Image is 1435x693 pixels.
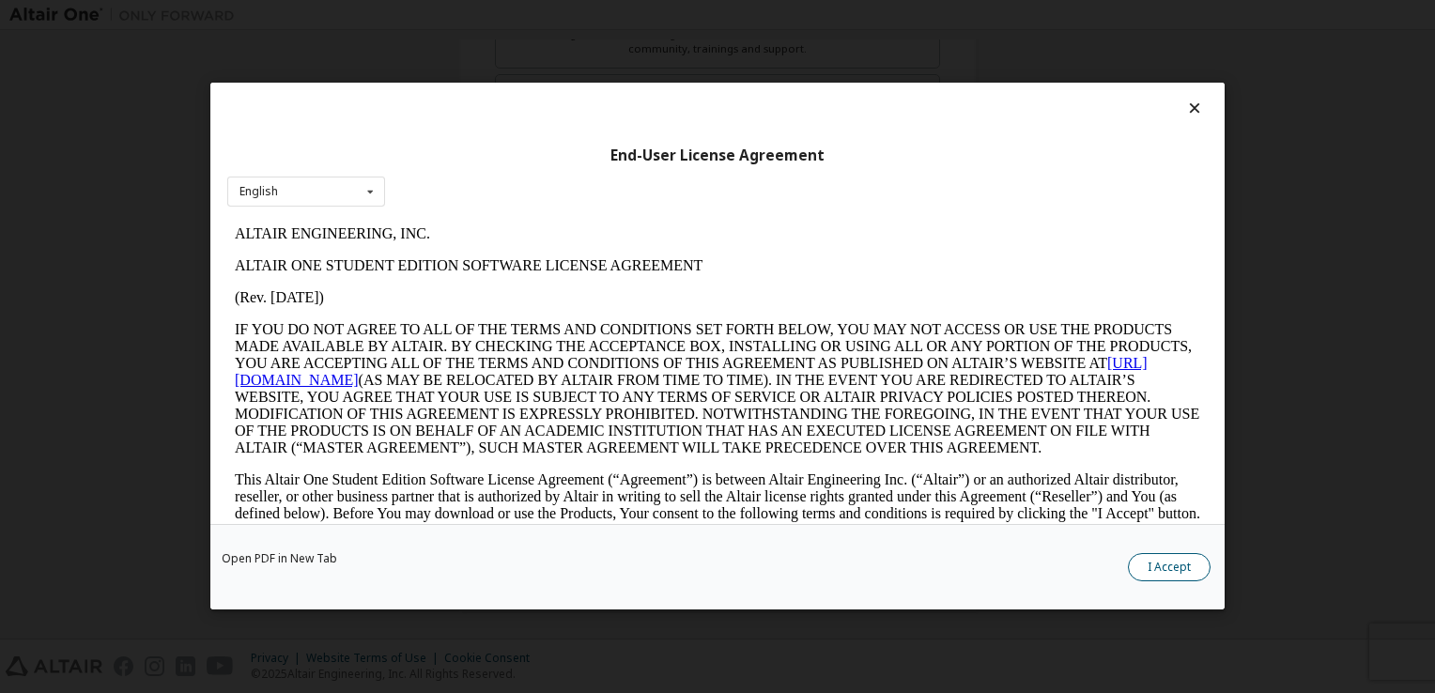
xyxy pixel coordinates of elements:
[239,186,278,197] div: English
[222,554,337,565] a: Open PDF in New Tab
[8,39,973,56] p: ALTAIR ONE STUDENT EDITION SOFTWARE LICENSE AGREEMENT
[227,146,1208,165] div: End-User License Agreement
[8,103,973,239] p: IF YOU DO NOT AGREE TO ALL OF THE TERMS AND CONDITIONS SET FORTH BELOW, YOU MAY NOT ACCESS OR USE...
[8,8,973,24] p: ALTAIR ENGINEERING, INC.
[8,137,920,170] a: [URL][DOMAIN_NAME]
[8,71,973,88] p: (Rev. [DATE])
[1128,554,1211,582] button: I Accept
[8,254,973,321] p: This Altair One Student Edition Software License Agreement (“Agreement”) is between Altair Engine...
